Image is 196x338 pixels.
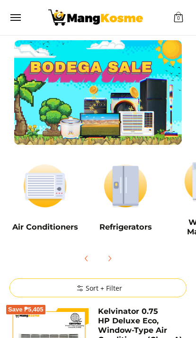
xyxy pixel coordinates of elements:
a: Refrigerators Refrigerators [90,159,161,239]
h5: Refrigerators [90,222,161,231]
summary: Sort + Filter [9,278,187,297]
img: Bodega Sale l Mang Kosme: Cost-Efficient &amp; Quality Home Appliances [48,9,143,26]
button: Previous [76,248,97,269]
span: Sort + Filter [74,284,122,293]
button: Next [99,248,120,269]
h5: Air Conditioners [9,222,80,231]
img: Air Conditioners [9,159,80,213]
a: Air Conditioners Air Conditioners [9,159,80,239]
img: Refrigerators [90,159,161,213]
span: 0 [176,17,181,20]
span: Save ₱5,405 [8,307,44,312]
